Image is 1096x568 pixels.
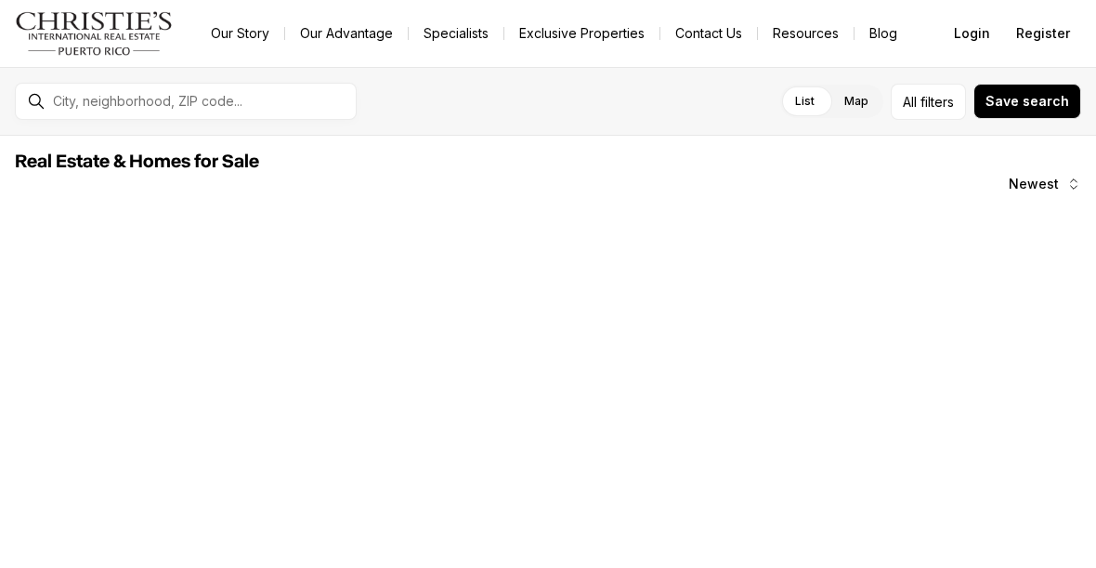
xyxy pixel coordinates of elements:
button: Allfilters [891,84,966,120]
label: Map [829,85,883,118]
button: Save search [973,84,1081,119]
a: Exclusive Properties [504,20,659,46]
button: Register [1005,15,1081,52]
button: Login [943,15,1001,52]
a: Our Advantage [285,20,408,46]
span: Save search [985,94,1069,109]
span: Register [1016,26,1070,41]
a: Resources [758,20,854,46]
label: List [780,85,829,118]
button: Contact Us [660,20,757,46]
span: Real Estate & Homes for Sale [15,152,259,171]
span: Newest [1009,177,1059,192]
span: filters [920,92,954,112]
a: Our Story [196,20,284,46]
span: Login [954,26,990,41]
span: All [903,92,917,112]
a: Blog [855,20,912,46]
button: Newest [998,165,1092,203]
a: Specialists [409,20,503,46]
img: logo [15,11,174,56]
